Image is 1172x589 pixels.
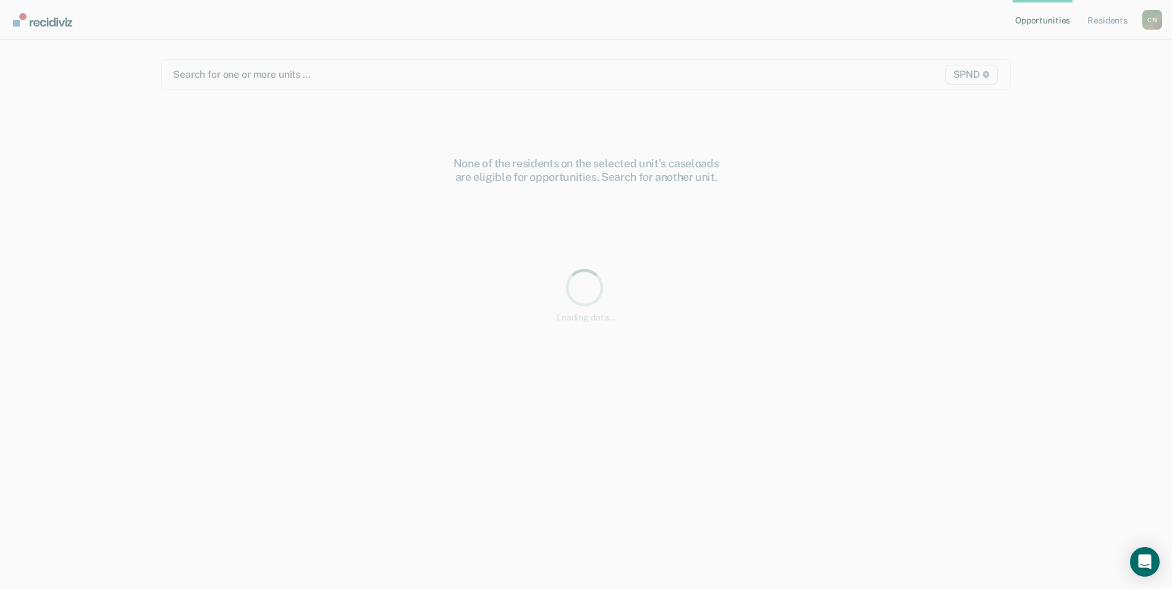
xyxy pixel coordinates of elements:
[13,13,72,27] img: Recidiviz
[1142,10,1162,30] button: Profile dropdown button
[945,65,998,85] span: SPND
[1130,547,1160,577] div: Open Intercom Messenger
[389,157,784,183] div: None of the residents on the selected unit's caseloads are eligible for opportunities. Search for...
[1142,10,1162,30] div: C N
